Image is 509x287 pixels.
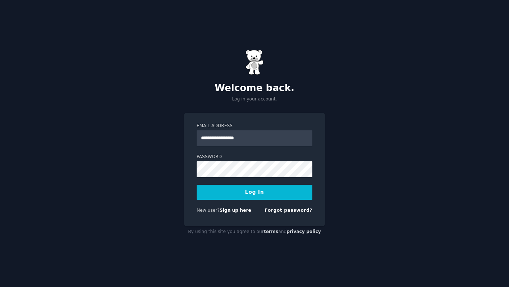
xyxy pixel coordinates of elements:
[184,96,325,103] p: Log in your account.
[220,208,251,213] a: Sign up here
[197,154,312,160] label: Password
[197,123,312,129] label: Email Address
[286,229,321,234] a: privacy policy
[246,50,263,75] img: Gummy Bear
[197,185,312,200] button: Log In
[184,226,325,238] div: By using this site you agree to our and
[184,82,325,94] h2: Welcome back.
[264,229,278,234] a: terms
[197,208,220,213] span: New user?
[265,208,312,213] a: Forgot password?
